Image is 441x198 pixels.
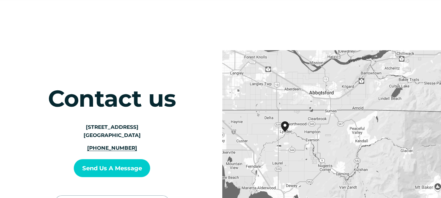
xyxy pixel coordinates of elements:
[39,87,185,111] h1: Contact us
[72,123,152,139] p: [STREET_ADDRESS] [GEOGRAPHIC_DATA]
[74,159,150,177] button: Send us a Message
[87,145,137,151] a: [PHONE_NUMBER]
[281,121,297,142] div: Manna Insurance Group 719 Grover Street Lynden, WA, 98264, United States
